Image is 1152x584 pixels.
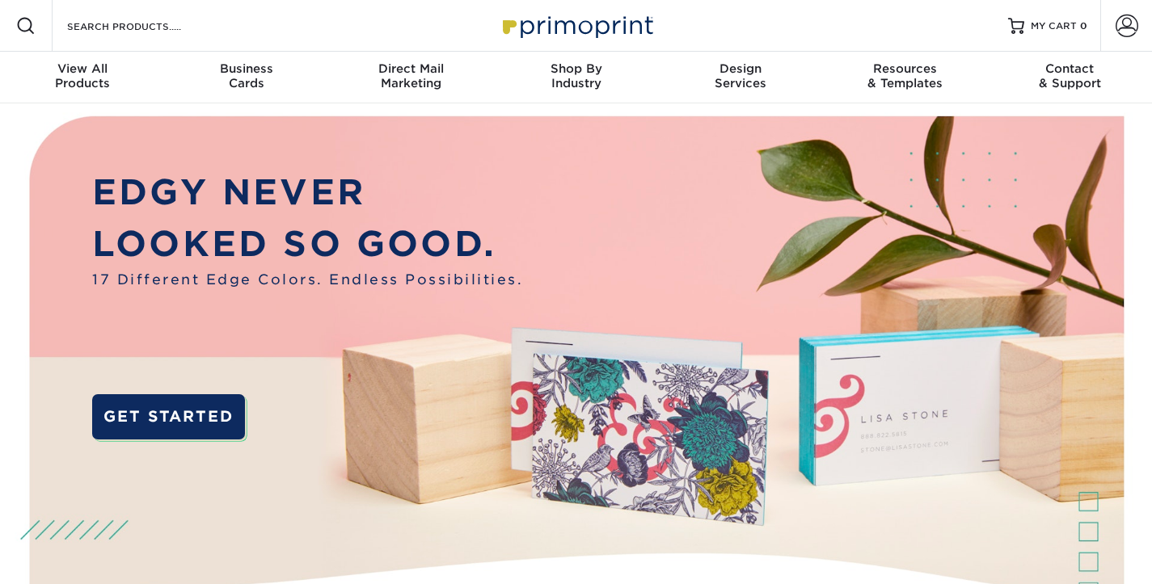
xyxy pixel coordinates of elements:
span: Direct Mail [329,61,494,76]
p: EDGY NEVER [92,166,523,218]
span: 17 Different Edge Colors. Endless Possibilities. [92,270,523,291]
a: GET STARTED [92,394,245,439]
a: Resources& Templates [823,52,988,103]
div: & Templates [823,61,988,90]
span: Business [165,61,330,76]
img: Primoprint [496,8,657,43]
a: Contact& Support [987,52,1152,103]
span: 0 [1080,20,1087,32]
span: Resources [823,61,988,76]
a: Direct MailMarketing [329,52,494,103]
span: Shop By [494,61,659,76]
div: Marketing [329,61,494,90]
div: Cards [165,61,330,90]
div: & Support [987,61,1152,90]
span: Design [658,61,823,76]
p: LOOKED SO GOOD. [92,218,523,270]
a: Shop ByIndustry [494,52,659,103]
div: Industry [494,61,659,90]
span: Contact [987,61,1152,76]
a: BusinessCards [165,52,330,103]
span: MY CART [1031,19,1077,33]
div: Services [658,61,823,90]
input: SEARCH PRODUCTS..... [65,16,223,36]
a: DesignServices [658,52,823,103]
